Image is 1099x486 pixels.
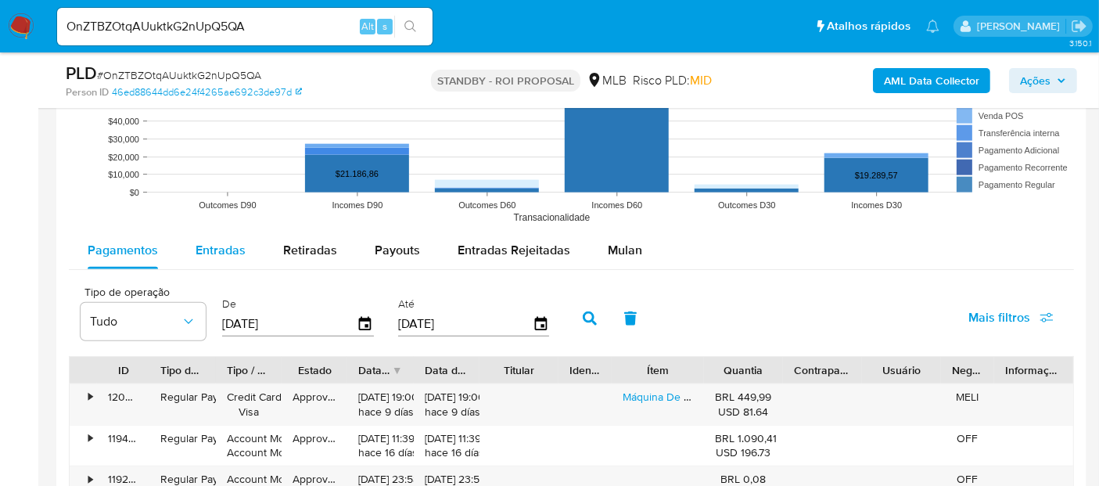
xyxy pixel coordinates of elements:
[690,71,712,89] span: MID
[827,18,910,34] span: Atalhos rápidos
[382,19,387,34] span: s
[873,68,990,93] button: AML Data Collector
[394,16,426,38] button: search-icon
[1069,37,1091,49] span: 3.150.1
[977,19,1065,34] p: erico.trevizan@mercadopago.com.br
[884,68,979,93] b: AML Data Collector
[1071,18,1087,34] a: Sair
[66,60,97,85] b: PLD
[926,20,939,33] a: Notificações
[633,72,712,89] span: Risco PLD:
[66,85,109,99] b: Person ID
[112,85,302,99] a: 46ed88644dd6e24f4265ae692c3de97d
[361,19,374,34] span: Alt
[1009,68,1077,93] button: Ações
[97,67,261,83] span: # OnZTBZOtqAUuktkG2nUpQ5QA
[1020,68,1051,93] span: Ações
[431,70,580,92] p: STANDBY - ROI PROPOSAL
[587,72,627,89] div: MLB
[57,16,433,37] input: Pesquise usuários ou casos...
